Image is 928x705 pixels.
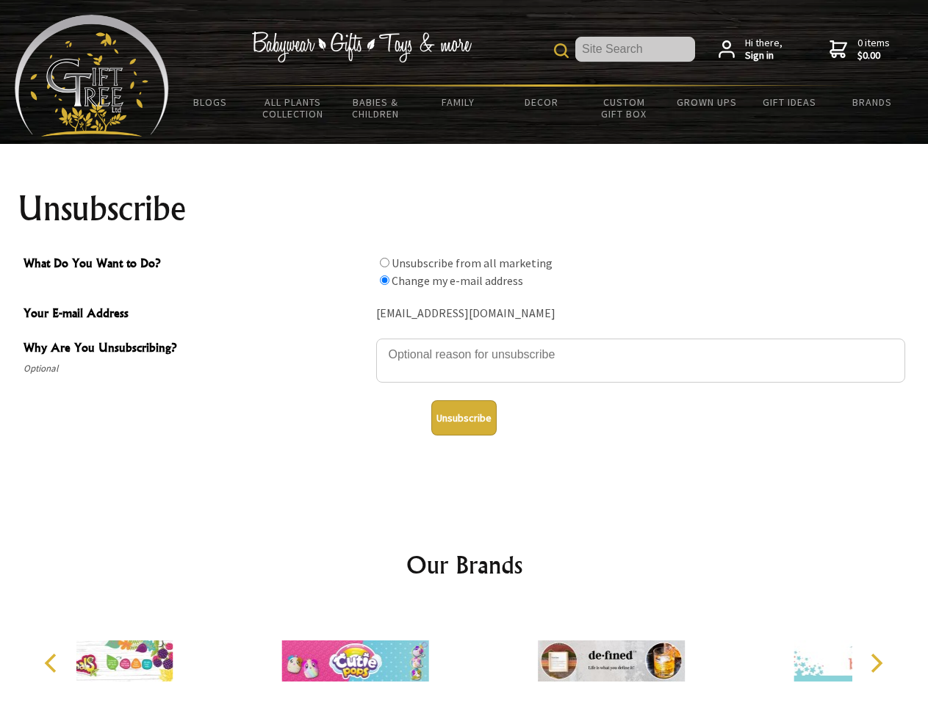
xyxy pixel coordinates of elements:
[334,87,417,129] a: Babies & Children
[380,258,389,267] input: What Do You Want to Do?
[24,304,369,325] span: Your E-mail Address
[15,15,169,137] img: Babyware - Gifts - Toys and more...
[745,49,783,62] strong: Sign in
[18,191,911,226] h1: Unsubscribe
[665,87,748,117] a: Grown Ups
[417,87,500,117] a: Family
[29,547,899,582] h2: Our Brands
[748,87,831,117] a: Gift Ideas
[376,303,905,325] div: [EMAIL_ADDRESS][DOMAIN_NAME]
[554,43,569,58] img: product search
[24,339,369,360] span: Why Are You Unsubscribing?
[24,254,369,275] span: What Do You Want to Do?
[376,339,905,383] textarea: Why Are You Unsubscribing?
[575,37,695,62] input: Site Search
[583,87,666,129] a: Custom Gift Box
[380,275,389,285] input: What Do You Want to Do?
[831,87,914,117] a: Brands
[392,273,523,288] label: Change my e-mail address
[719,37,783,62] a: Hi there,Sign in
[24,360,369,377] span: Optional
[857,36,890,62] span: 0 items
[860,647,892,679] button: Next
[745,37,783,62] span: Hi there,
[392,256,553,270] label: Unsubscribe from all marketing
[857,49,890,62] strong: $0.00
[500,87,583,117] a: Decor
[251,32,472,62] img: Babywear - Gifts - Toys & more
[830,37,890,62] a: 0 items$0.00
[252,87,335,129] a: All Plants Collection
[37,647,69,679] button: Previous
[169,87,252,117] a: BLOGS
[431,400,497,435] button: Unsubscribe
